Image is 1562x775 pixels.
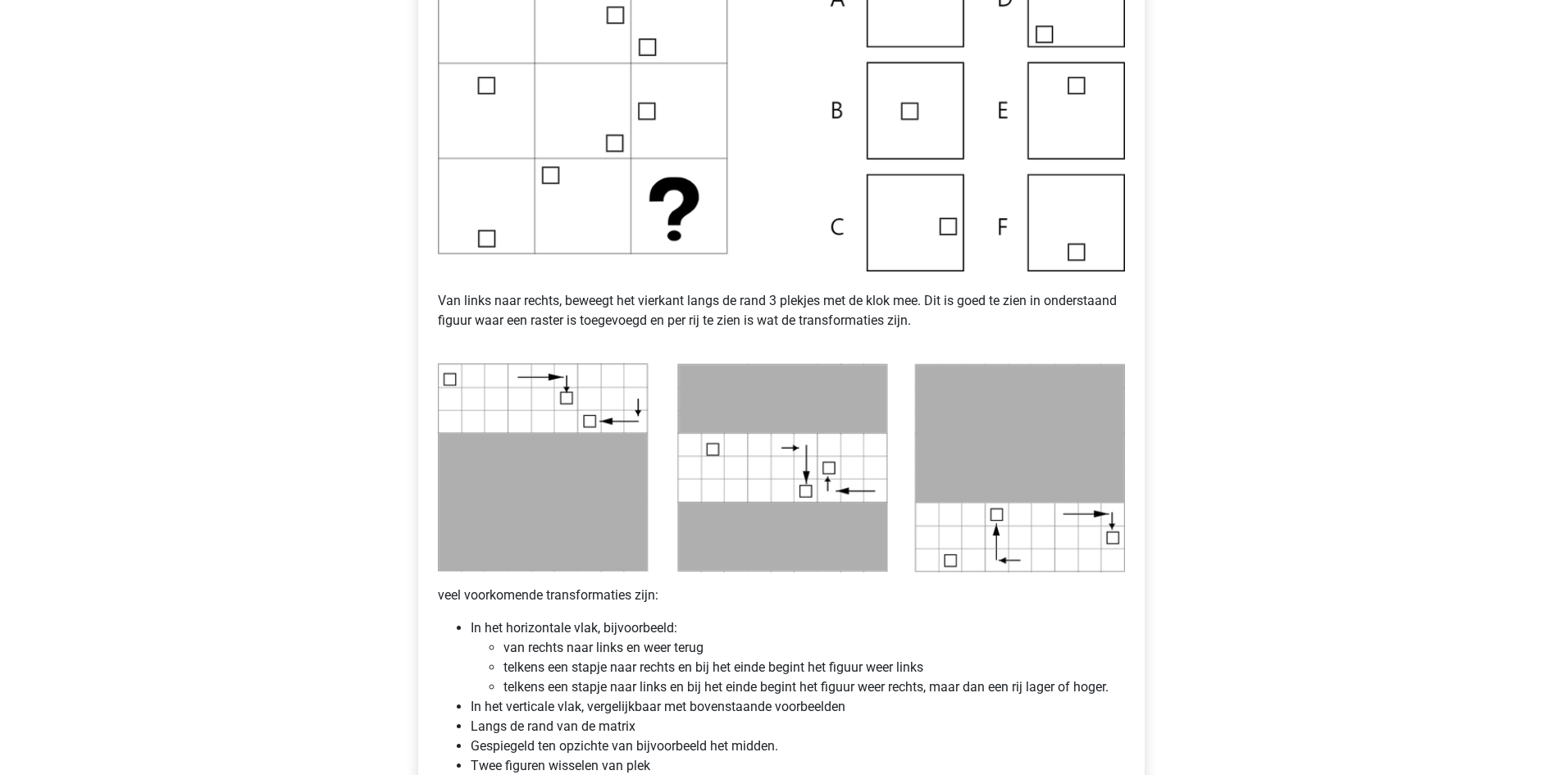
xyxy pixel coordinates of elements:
[503,658,1125,677] li: telkens een stapje naar rechts en bij het einde begint het figuur weer links
[438,271,1125,350] p: Van links naar rechts, beweegt het vierkant langs de rand 3 plekjes met de klok mee. Dit is goed ...
[471,717,1125,736] li: Langs de rand van de matrix
[503,677,1125,697] li: telkens een stapje naar links en bij het einde begint het figuur weer rechts, maar dan een rij la...
[438,586,1125,605] p: veel voorkomende transformaties zijn:
[471,618,1125,697] li: In het horizontale vlak, bijvoorbeeld:
[503,638,1125,658] li: van rechts naar links en weer terug
[438,363,1125,572] img: voorbeeld1_2.png
[471,697,1125,717] li: In het verticale vlak, vergelijkbaar met bovenstaande voorbeelden
[471,736,1125,756] li: Gespiegeld ten opzichte van bijvoorbeeld het midden.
